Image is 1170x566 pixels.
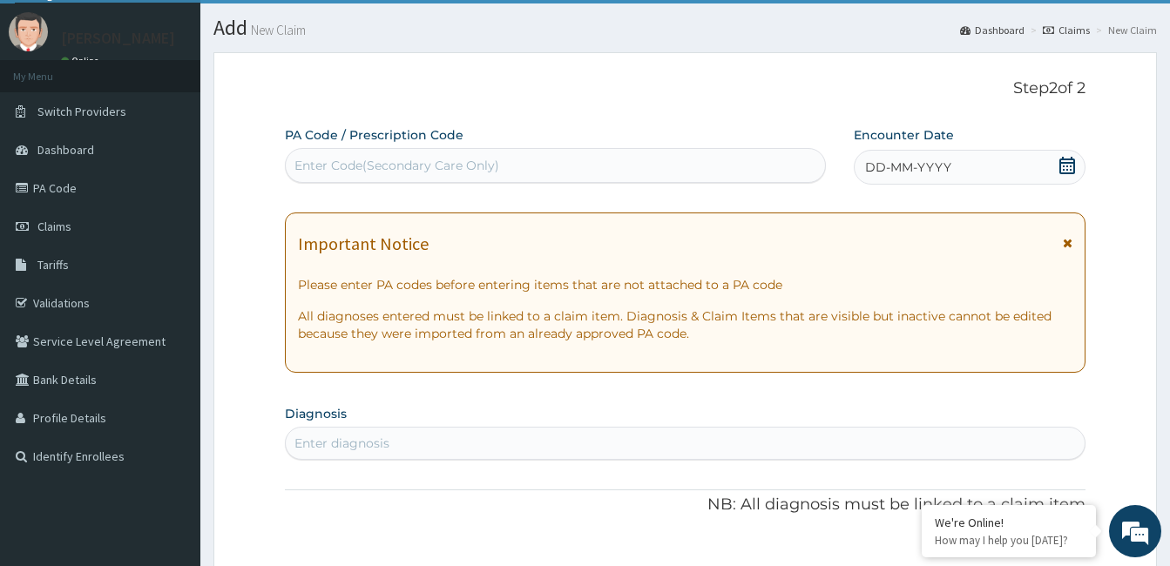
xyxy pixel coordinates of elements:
span: Claims [37,219,71,234]
a: Online [61,55,103,67]
h1: Add [213,17,1157,39]
span: Tariffs [37,257,69,273]
a: Dashboard [960,23,1025,37]
span: We're online! [101,172,240,347]
img: d_794563401_company_1708531726252_794563401 [32,87,71,131]
span: Dashboard [37,142,94,158]
label: Encounter Date [854,126,954,144]
h1: Important Notice [298,234,429,253]
small: New Claim [247,24,306,37]
img: User Image [9,12,48,51]
div: Minimize live chat window [286,9,328,51]
p: How may I help you today? [935,533,1083,548]
div: Enter Code(Secondary Care Only) [294,157,499,174]
span: Switch Providers [37,104,126,119]
span: DD-MM-YYYY [865,158,951,176]
p: [PERSON_NAME] [61,30,175,46]
div: Chat with us now [91,98,293,120]
div: Enter diagnosis [294,435,389,452]
label: PA Code / Prescription Code [285,126,463,144]
p: NB: All diagnosis must be linked to a claim item [285,494,1085,516]
label: Diagnosis [285,405,347,422]
p: Step 2 of 2 [285,79,1085,98]
textarea: Type your message and hit 'Enter' [9,380,332,441]
p: Please enter PA codes before entering items that are not attached to a PA code [298,276,1072,293]
li: New Claim [1092,23,1157,37]
div: We're Online! [935,515,1083,530]
a: Claims [1043,23,1090,37]
p: All diagnoses entered must be linked to a claim item. Diagnosis & Claim Items that are visible bu... [298,307,1072,342]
